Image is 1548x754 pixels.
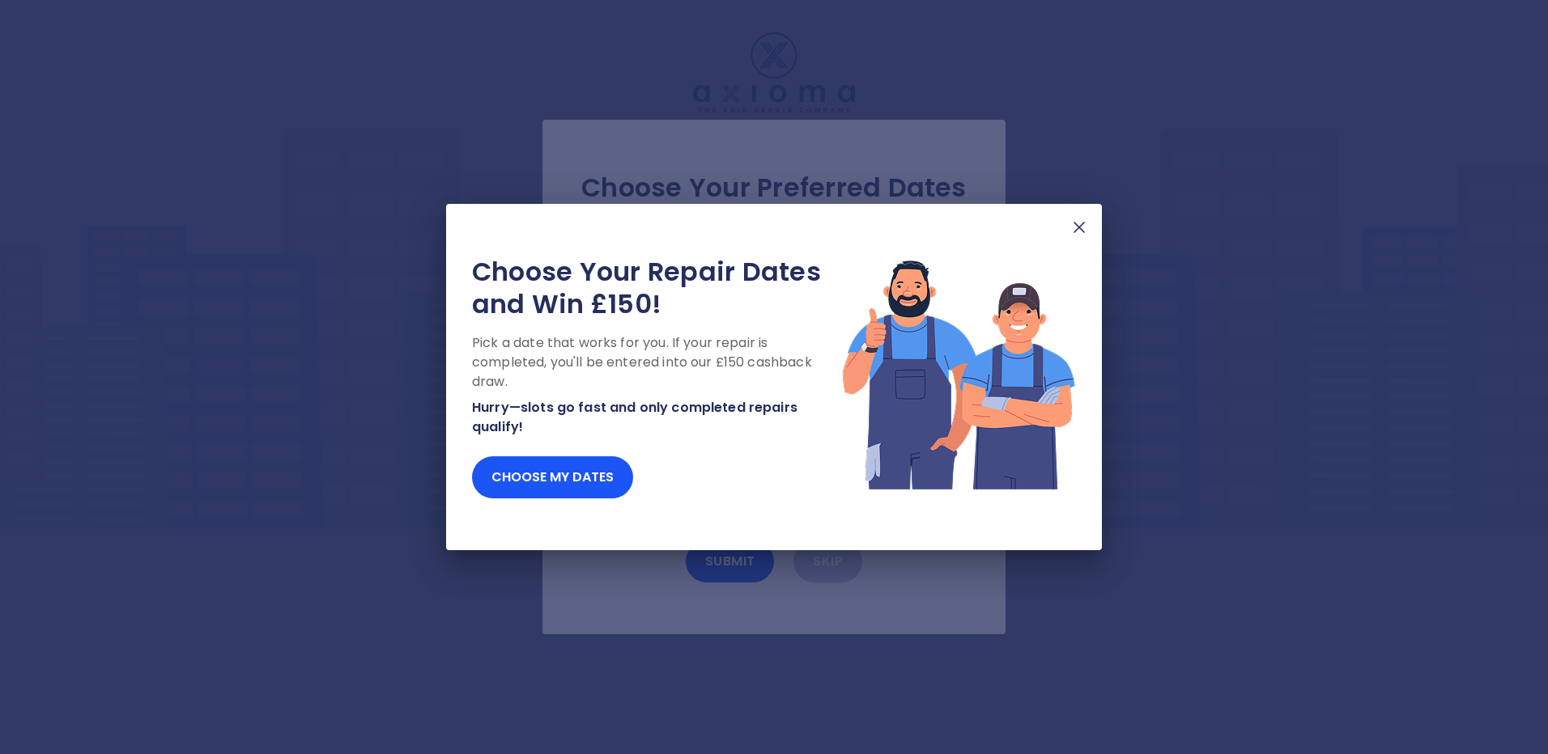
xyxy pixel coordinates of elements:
[472,333,841,392] p: Pick a date that works for you. If your repair is completed, you'll be entered into our £150 cash...
[472,256,841,320] h2: Choose Your Repair Dates and Win £150!
[472,456,633,498] button: Choose my dates
[1070,218,1089,237] img: X Mark
[472,398,841,437] p: Hurry—slots go fast and only completed repairs qualify!
[841,256,1076,492] img: Lottery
